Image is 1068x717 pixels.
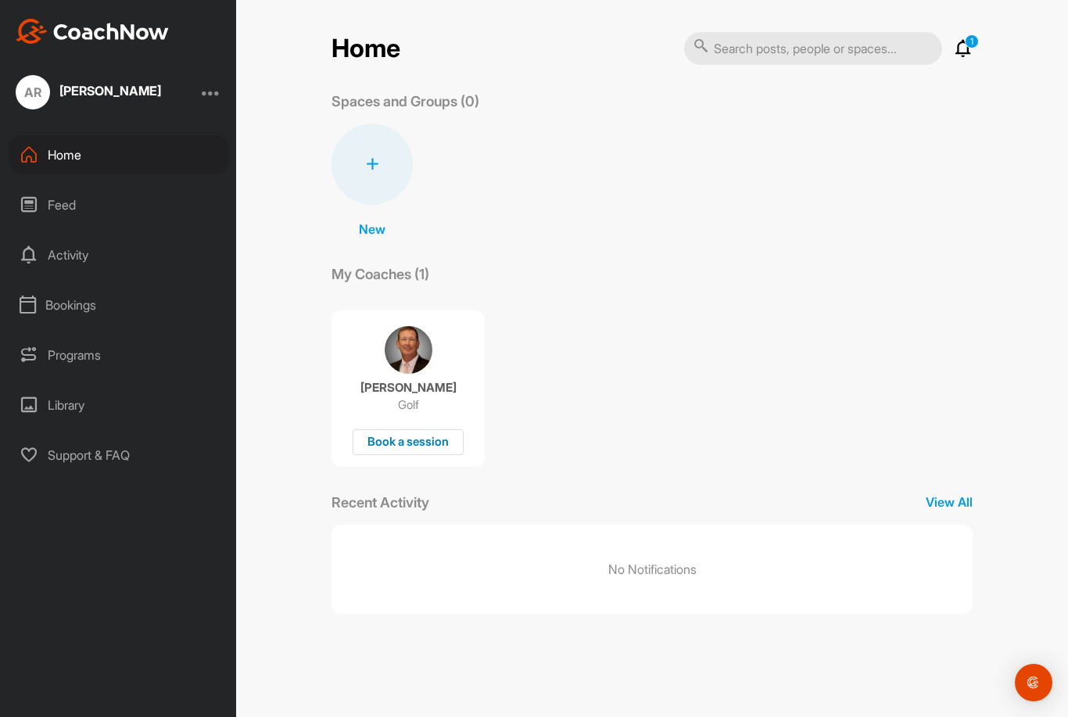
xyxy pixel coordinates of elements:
[385,326,432,374] img: coach avatar
[684,32,942,65] input: Search posts, people or spaces...
[398,397,419,413] p: Golf
[9,436,229,475] div: Support & FAQ
[332,263,429,285] p: My Coaches (1)
[332,34,400,64] h2: Home
[9,385,229,425] div: Library
[360,380,457,396] p: [PERSON_NAME]
[9,135,229,174] div: Home
[608,560,697,579] p: No Notifications
[16,75,50,109] div: AR
[9,235,229,274] div: Activity
[9,185,229,224] div: Feed
[332,91,479,112] p: Spaces and Groups (0)
[59,84,161,97] div: [PERSON_NAME]
[353,429,464,455] div: Book a session
[1015,664,1052,701] div: Open Intercom Messenger
[9,335,229,375] div: Programs
[332,492,429,513] p: Recent Activity
[359,220,385,238] p: New
[9,285,229,324] div: Bookings
[965,34,979,48] p: 1
[926,493,973,511] p: View All
[16,19,169,44] img: CoachNow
